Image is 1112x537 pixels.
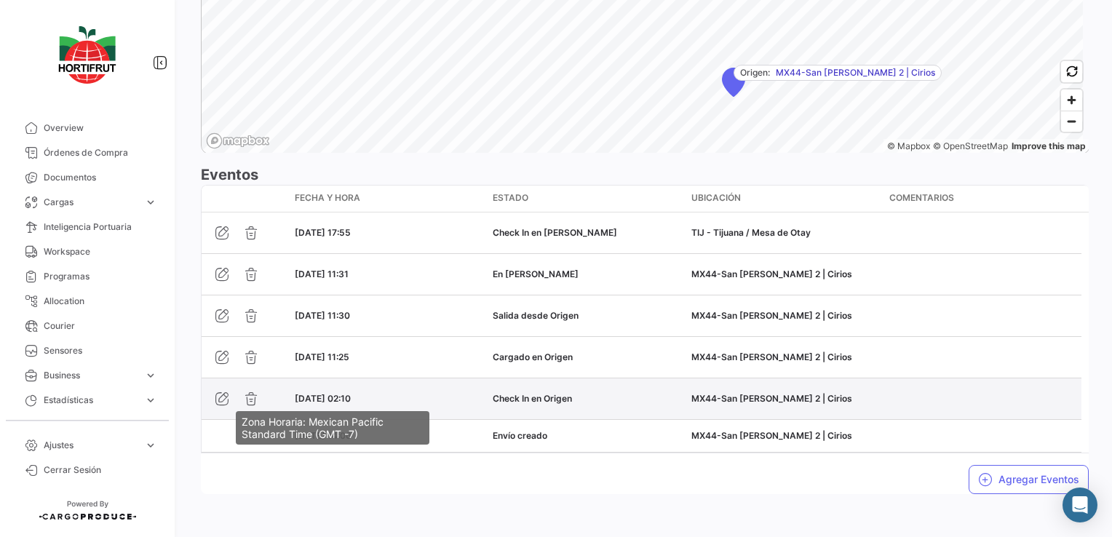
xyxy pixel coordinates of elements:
a: Workspace [12,239,163,264]
span: [DATE] 02:10 [295,393,351,404]
h3: Eventos [201,164,1089,185]
div: MX44-San [PERSON_NAME] 2 | Cirios [691,429,878,442]
span: Allocation [44,295,157,308]
span: Sensores [44,344,157,357]
div: Envío creado [493,429,679,442]
span: Programas [44,270,157,283]
button: Zoom out [1061,111,1082,132]
div: Check In en Origen [493,392,679,405]
span: Documentos [44,171,157,184]
span: Órdenes de Compra [44,146,157,159]
span: [DATE] 11:25 [295,351,349,362]
span: MX44-San [PERSON_NAME] 2 | Cirios [776,66,935,79]
div: Cargado en Origen [493,351,679,364]
span: Origen: [740,66,770,79]
a: Overview [12,116,163,140]
span: expand_more [144,394,157,407]
span: Workspace [44,245,157,258]
span: expand_more [144,196,157,209]
a: Mapbox [887,140,930,151]
span: Fecha y Hora [295,191,360,204]
img: logo-hortifrut.svg [51,17,124,92]
span: Estado [493,191,528,204]
a: Inteligencia Portuaria [12,215,163,239]
span: Inteligencia Portuaria [44,220,157,234]
span: Comentarios [889,191,954,204]
span: Overview [44,122,157,135]
datatable-header-cell: Fecha y Hora [289,186,487,212]
div: En [PERSON_NAME] [493,268,679,281]
div: TIJ - Tijuana / Mesa de Otay [691,226,878,239]
span: Cargas [44,196,138,209]
div: MX44-San [PERSON_NAME] 2 | Cirios [691,309,878,322]
div: MX44-San [PERSON_NAME] 2 | Cirios [691,351,878,364]
span: Ajustes [44,439,138,452]
span: [DATE] 17:55 [295,227,351,238]
div: MX44-San [PERSON_NAME] 2 | Cirios [691,268,878,281]
datatable-header-cell: Ubicación [686,186,883,212]
div: MX44-San [PERSON_NAME] 2 | Cirios [691,392,878,405]
datatable-header-cell: Comentarios [883,186,1081,212]
a: Allocation [12,289,163,314]
div: Map marker [722,68,745,97]
div: Salida desde Origen [493,309,679,322]
div: Zona Horaria: Mexican Pacific Standard Time (GMT -7) [236,411,429,445]
span: Ubicación [691,191,741,204]
span: expand_more [144,439,157,452]
div: Abrir Intercom Messenger [1063,488,1097,522]
span: Business [44,369,138,382]
a: Map feedback [1012,140,1086,151]
a: Sensores [12,338,163,363]
span: Courier [44,319,157,333]
span: expand_more [144,369,157,382]
span: Cerrar Sesión [44,464,157,477]
a: OpenStreetMap [933,140,1008,151]
a: Documentos [12,165,163,190]
div: Check In en [PERSON_NAME] [493,226,679,239]
button: Zoom in [1061,89,1082,111]
span: [DATE] 11:31 [295,268,349,279]
datatable-header-cell: Estado [487,186,685,212]
a: Mapbox logo [206,132,270,149]
span: Estadísticas [44,394,138,407]
a: Órdenes de Compra [12,140,163,165]
span: [DATE] 11:30 [295,310,350,321]
a: Programas [12,264,163,289]
button: Agregar Eventos [969,465,1089,494]
a: Courier [12,314,163,338]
